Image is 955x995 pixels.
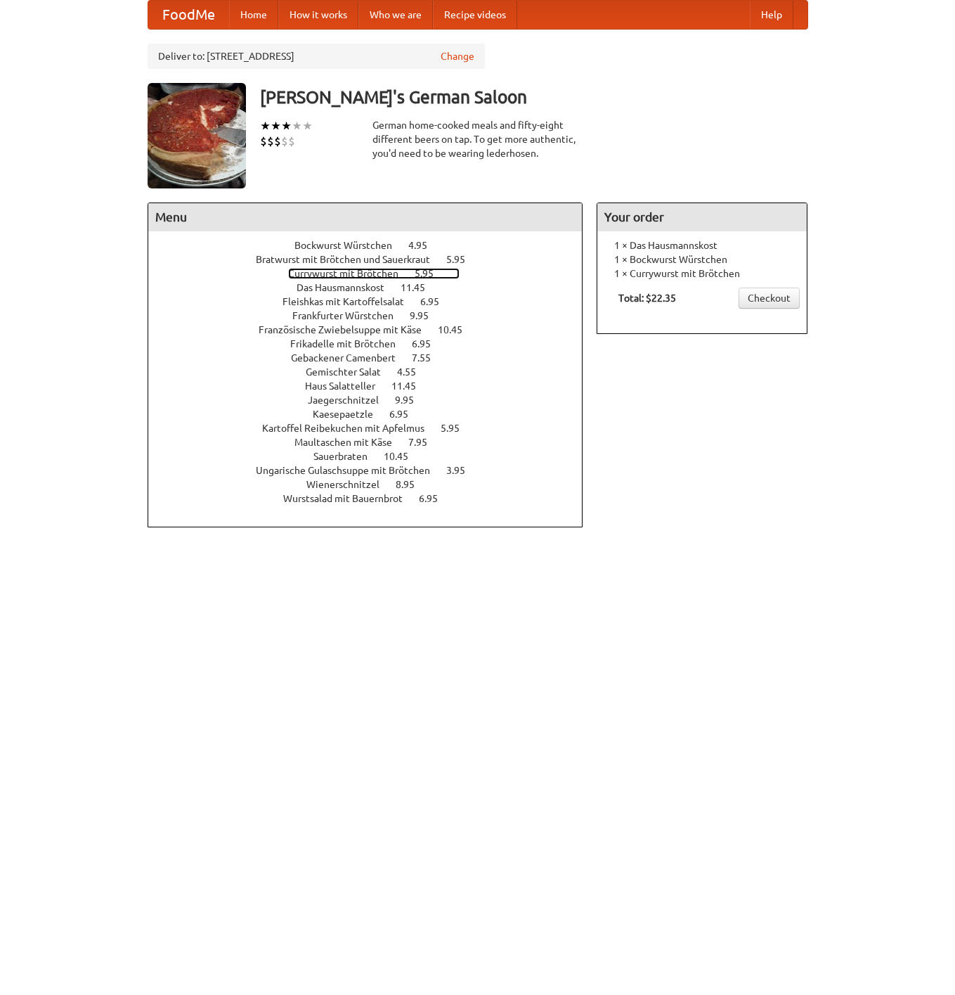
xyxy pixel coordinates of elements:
[408,240,441,251] span: 4.95
[302,118,313,134] li: ★
[283,493,417,504] span: Wurstsalad mit Bauernbrot
[306,366,442,378] a: Gemischter Salat 4.55
[292,310,408,321] span: Frankfurter Würstchen
[408,437,441,448] span: 7.95
[256,254,444,265] span: Bratwurst mit Brötchen und Sauerkraut
[259,324,488,335] a: Französische Zwiebelsuppe mit Käse 10.45
[292,118,302,134] li: ★
[604,252,800,267] li: 1 × Bockwurst Würstchen
[305,380,442,392] a: Haus Salatteller 11.45
[401,282,439,293] span: 11.45
[260,118,271,134] li: ★
[412,338,445,349] span: 6.95
[397,366,430,378] span: 4.55
[256,254,491,265] a: Bratwurst mit Brötchen und Sauerkraut 5.95
[283,493,464,504] a: Wurstsalad mit Bauernbrot 6.95
[281,118,292,134] li: ★
[148,1,229,29] a: FoodMe
[306,366,395,378] span: Gemischter Salat
[597,203,807,231] h4: Your order
[358,1,433,29] a: Who we are
[256,465,444,476] span: Ungarische Gulaschsuppe mit Brötchen
[260,134,267,149] li: $
[262,423,486,434] a: Kartoffel Reibekuchen mit Apfelmus 5.95
[412,352,445,364] span: 7.55
[441,49,474,63] a: Change
[446,254,479,265] span: 5.95
[288,268,460,279] a: Currywurst mit Brötchen 5.95
[148,44,485,69] div: Deliver to: [STREET_ADDRESS]
[291,352,457,364] a: Gebackener Camenbert 7.55
[308,394,393,406] span: Jaegerschnitzel
[313,409,387,420] span: Kaesepaetzle
[446,465,479,476] span: 3.95
[294,437,406,448] span: Maultaschen mit Käse
[290,338,410,349] span: Frikadelle mit Brötchen
[278,1,358,29] a: How it works
[305,380,389,392] span: Haus Salatteller
[256,465,491,476] a: Ungarische Gulaschsuppe mit Brötchen 3.95
[259,324,436,335] span: Französische Zwiebelsuppe mit Käse
[308,394,440,406] a: Jaegerschnitzel 9.95
[313,451,382,462] span: Sauerbraten
[288,134,295,149] li: $
[415,268,448,279] span: 5.95
[267,134,274,149] li: $
[391,380,430,392] span: 11.45
[294,437,453,448] a: Maultaschen mit Käse 7.95
[271,118,281,134] li: ★
[384,451,422,462] span: 10.45
[395,394,428,406] span: 9.95
[297,282,451,293] a: Das Hausmannskost 11.45
[294,240,453,251] a: Bockwurst Würstchen 4.95
[410,310,443,321] span: 9.95
[306,479,441,490] a: Wienerschnitzel 8.95
[274,134,281,149] li: $
[306,479,394,490] span: Wienerschnitzel
[419,493,452,504] span: 6.95
[229,1,278,29] a: Home
[292,310,455,321] a: Frankfurter Würstchen 9.95
[282,296,418,307] span: Fleishkas mit Kartoffelsalat
[618,293,676,304] b: Total: $22.35
[441,423,474,434] span: 5.95
[297,282,398,293] span: Das Hausmannskost
[739,288,800,309] a: Checkout
[389,409,422,420] span: 6.95
[260,83,808,111] h3: [PERSON_NAME]'s German Saloon
[420,296,453,307] span: 6.95
[262,423,438,434] span: Kartoffel Reibekuchen mit Apfelmus
[281,134,288,149] li: $
[148,203,583,231] h4: Menu
[604,267,800,281] li: 1 × Currywurst mit Brötchen
[313,409,434,420] a: Kaesepaetzle 6.95
[313,451,434,462] a: Sauerbraten 10.45
[294,240,406,251] span: Bockwurst Würstchen
[372,118,583,160] div: German home-cooked meals and fifty-eight different beers on tap. To get more authentic, you'd nee...
[291,352,410,364] span: Gebackener Camenbert
[396,479,429,490] span: 8.95
[433,1,517,29] a: Recipe videos
[282,296,465,307] a: Fleishkas mit Kartoffelsalat 6.95
[750,1,793,29] a: Help
[604,238,800,252] li: 1 × Das Hausmannskost
[438,324,476,335] span: 10.45
[148,83,246,188] img: angular.jpg
[288,268,412,279] span: Currywurst mit Brötchen
[290,338,457,349] a: Frikadelle mit Brötchen 6.95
